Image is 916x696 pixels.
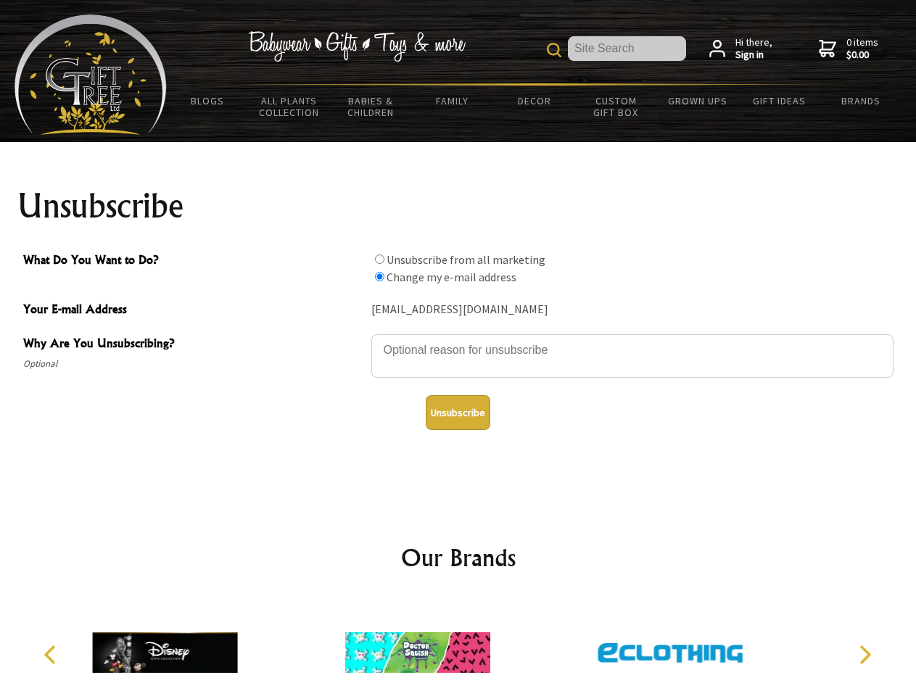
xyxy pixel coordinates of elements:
input: What Do You Want to Do? [375,272,384,281]
input: Site Search [568,36,686,61]
button: Previous [36,639,68,671]
img: product search [547,43,561,57]
textarea: Why Are You Unsubscribing? [371,334,894,378]
a: Babies & Children [330,86,412,128]
button: Unsubscribe [426,395,490,430]
img: Babywear - Gifts - Toys & more [248,31,466,62]
a: Family [412,86,494,116]
label: Change my e-mail address [387,270,516,284]
span: Hi there, [735,36,772,62]
a: BLOGS [167,86,249,116]
span: Optional [23,355,364,373]
img: Babyware - Gifts - Toys and more... [15,14,167,135]
a: Hi there,Sign in [709,36,772,62]
a: Gift Ideas [738,86,820,116]
strong: Sign in [735,49,772,62]
span: Why Are You Unsubscribing? [23,334,364,355]
a: Decor [493,86,575,116]
a: Grown Ups [656,86,738,116]
h2: Our Brands [29,540,888,575]
button: Next [849,639,880,671]
a: 0 items$0.00 [819,36,878,62]
input: What Do You Want to Do? [375,254,384,264]
span: Your E-mail Address [23,300,364,321]
span: 0 items [846,36,878,62]
a: All Plants Collection [249,86,331,128]
h1: Unsubscribe [17,188,899,223]
a: Custom Gift Box [575,86,657,128]
strong: $0.00 [846,49,878,62]
span: What Do You Want to Do? [23,251,364,272]
div: [EMAIL_ADDRESS][DOMAIN_NAME] [371,299,894,321]
label: Unsubscribe from all marketing [387,252,545,267]
a: Brands [820,86,902,116]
